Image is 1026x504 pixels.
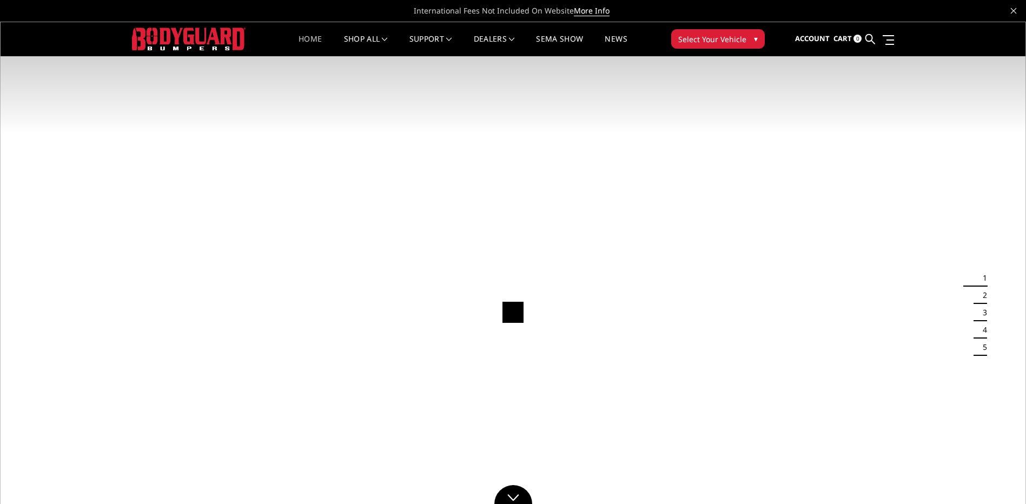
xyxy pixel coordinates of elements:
button: 2 of 5 [976,287,987,304]
a: Support [409,35,452,56]
a: Cart 0 [833,24,862,54]
button: 3 of 5 [976,304,987,321]
span: Select Your Vehicle [678,34,746,45]
a: Account [795,24,830,54]
a: shop all [344,35,388,56]
span: 0 [853,35,862,43]
a: News [605,35,627,56]
span: ▾ [754,33,758,44]
button: Select Your Vehicle [671,29,765,49]
button: 4 of 5 [976,321,987,339]
a: Dealers [474,35,515,56]
span: Account [795,34,830,43]
span: Cart [833,34,852,43]
a: Click to Down [494,485,532,504]
button: 1 of 5 [976,269,987,287]
a: More Info [574,5,610,16]
button: 5 of 5 [976,339,987,356]
a: SEMA Show [536,35,583,56]
a: Home [299,35,322,56]
img: BODYGUARD BUMPERS [132,28,246,50]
